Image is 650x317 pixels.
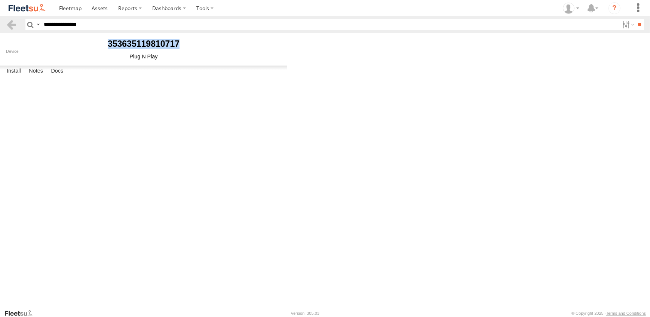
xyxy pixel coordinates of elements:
a: Visit our Website [4,310,39,317]
b: 353635119810717 [108,39,180,49]
div: © Copyright 2025 - [571,311,646,316]
label: Docs [47,66,67,76]
label: Notes [25,66,47,76]
a: Back to previous Page [6,19,17,30]
div: Version: 305.03 [291,311,319,316]
i: ? [608,2,620,14]
div: Plug N Play [6,54,281,60]
label: Install [3,66,25,76]
a: Terms and Conditions [606,311,646,316]
label: Search Filter Options [619,19,635,30]
img: fleetsu-logo-horizontal.svg [7,3,46,13]
label: Search Query [35,19,41,30]
div: Nizarudeen Shajahan [560,3,582,14]
div: Device [6,49,281,54]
